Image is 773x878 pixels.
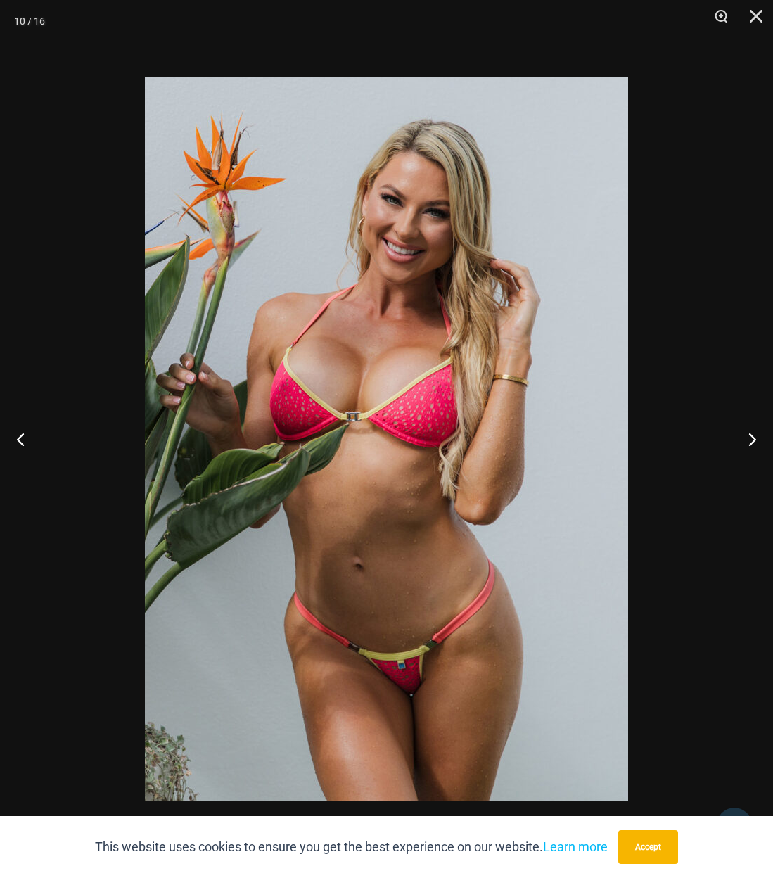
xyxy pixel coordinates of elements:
a: Learn more [543,839,608,854]
button: Accept [618,830,678,864]
p: This website uses cookies to ensure you get the best experience on our website. [95,836,608,858]
button: Next [720,404,773,474]
div: 10 / 16 [14,11,45,32]
img: Bubble Mesh Highlight Pink 323 Top 469 Thong 06 [145,77,628,801]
